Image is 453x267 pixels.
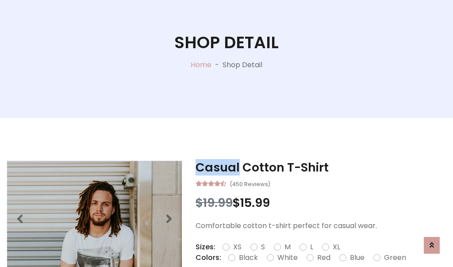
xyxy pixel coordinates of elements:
[196,221,446,231] p: Comfortable cotton t-shirt perfect for casual wear.
[384,252,406,263] label: Green
[211,60,223,70] p: -
[333,242,340,252] label: XL
[196,195,233,211] span: $19.99
[317,252,330,263] label: Red
[196,252,221,263] p: Colors:
[239,252,258,263] label: Black
[196,242,215,252] p: Sizes:
[310,242,313,252] label: L
[196,160,446,175] h3: Casual Cotton T-Shirt
[196,196,446,210] h3: $
[223,60,262,70] p: Shop Detail
[230,178,270,189] small: (450 Reviews)
[191,60,211,70] a: Home
[350,252,365,263] label: Blue
[174,33,279,53] h1: Shop Detail
[240,195,270,211] span: 15.99
[284,242,291,252] label: M
[277,252,298,263] label: White
[261,242,265,252] label: S
[233,242,242,252] label: XS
